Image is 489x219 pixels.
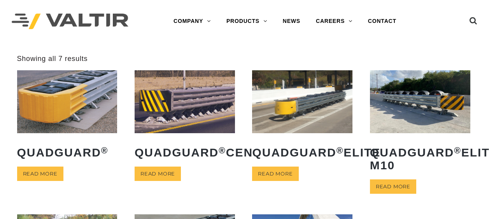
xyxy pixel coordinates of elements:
[370,140,470,177] h2: QuadGuard Elite M10
[166,14,219,29] a: COMPANY
[135,70,235,164] a: QuadGuard®CEN
[308,14,360,29] a: CAREERS
[219,14,275,29] a: PRODUCTS
[17,140,117,165] h2: QuadGuard
[454,146,461,155] sup: ®
[17,167,63,181] a: Read more about “QuadGuard®”
[252,70,352,164] a: QuadGuard®Elite
[17,54,88,63] p: Showing all 7 results
[12,14,128,30] img: Valtir
[135,167,181,181] a: Read more about “QuadGuard® CEN”
[101,146,109,155] sup: ®
[337,146,344,155] sup: ®
[252,140,352,165] h2: QuadGuard Elite
[135,140,235,165] h2: QuadGuard CEN
[17,70,117,164] a: QuadGuard®
[360,14,404,29] a: CONTACT
[370,70,470,177] a: QuadGuard®Elite M10
[275,14,308,29] a: NEWS
[252,167,298,181] a: Read more about “QuadGuard® Elite”
[219,146,226,155] sup: ®
[370,179,416,194] a: Read more about “QuadGuard® Elite M10”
